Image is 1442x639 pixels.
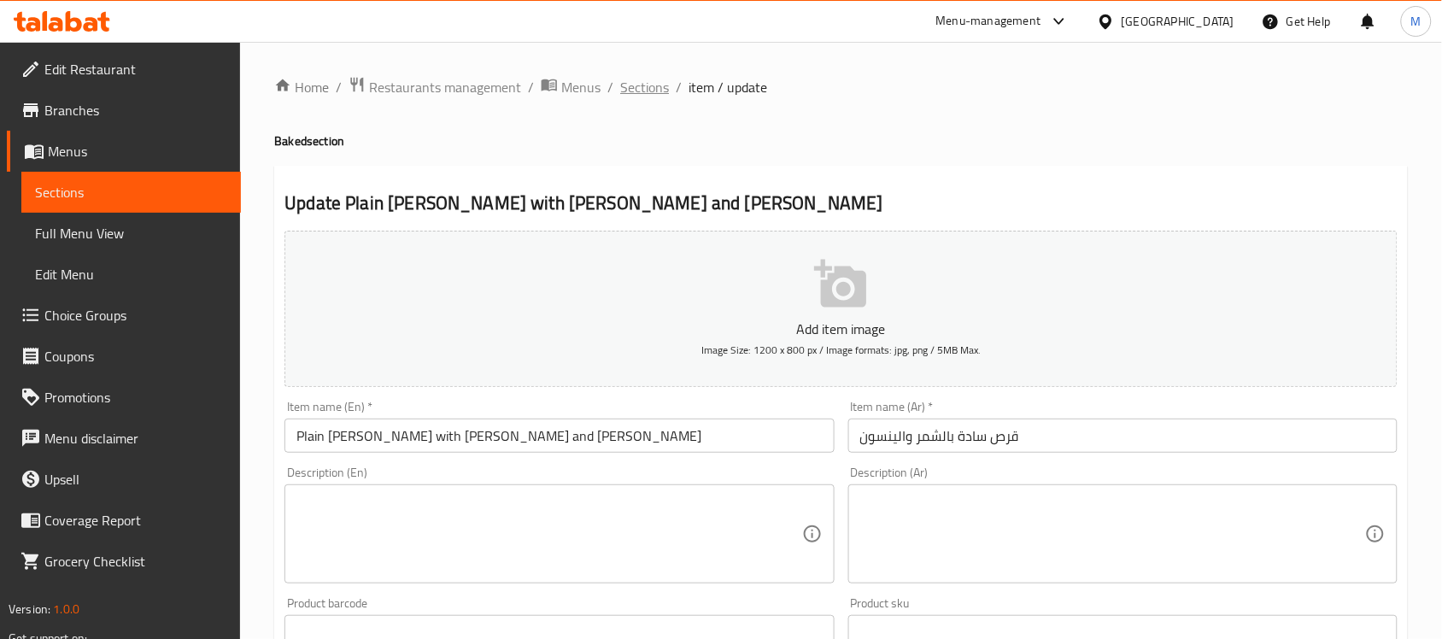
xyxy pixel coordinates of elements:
span: Version: [9,598,50,620]
li: / [528,77,534,97]
a: Coverage Report [7,500,241,541]
span: Edit Menu [35,264,227,284]
a: Menus [7,131,241,172]
a: Restaurants management [349,76,521,98]
span: Promotions [44,387,227,407]
a: Coupons [7,336,241,377]
button: Add item imageImage Size: 1200 x 800 px / Image formats: jpg, png / 5MB Max. [284,231,1398,387]
a: Home [274,77,329,97]
div: [GEOGRAPHIC_DATA] [1122,12,1234,31]
span: 1.0.0 [53,598,79,620]
span: Full Menu View [35,223,227,243]
div: Menu-management [936,11,1041,32]
a: Grocery Checklist [7,541,241,582]
span: Choice Groups [44,305,227,325]
a: Sections [620,77,669,97]
h4: Baked section [274,132,1408,149]
li: / [607,77,613,97]
span: Menu disclaimer [44,428,227,448]
a: Choice Groups [7,295,241,336]
h2: Update Plain [PERSON_NAME] with [PERSON_NAME] and [PERSON_NAME] [284,191,1398,216]
span: Coverage Report [44,510,227,531]
a: Edit Restaurant [7,49,241,90]
li: / [676,77,682,97]
span: Menus [48,141,227,161]
span: M [1411,12,1421,31]
li: / [336,77,342,97]
span: item / update [689,77,767,97]
a: Sections [21,172,241,213]
a: Upsell [7,459,241,500]
a: Full Menu View [21,213,241,254]
span: Menus [561,77,601,97]
a: Menu disclaimer [7,418,241,459]
span: Branches [44,100,227,120]
span: Sections [35,182,227,202]
span: Grocery Checklist [44,551,227,572]
span: Image Size: 1200 x 800 px / Image formats: jpg, png / 5MB Max. [701,340,981,360]
input: Enter name Ar [848,419,1398,453]
a: Promotions [7,377,241,418]
span: Edit Restaurant [44,59,227,79]
input: Enter name En [284,419,834,453]
p: Add item image [311,319,1371,339]
span: Coupons [44,346,227,366]
nav: breadcrumb [274,76,1408,98]
a: Edit Menu [21,254,241,295]
span: Restaurants management [369,77,521,97]
span: Upsell [44,469,227,490]
a: Branches [7,90,241,131]
a: Menus [541,76,601,98]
